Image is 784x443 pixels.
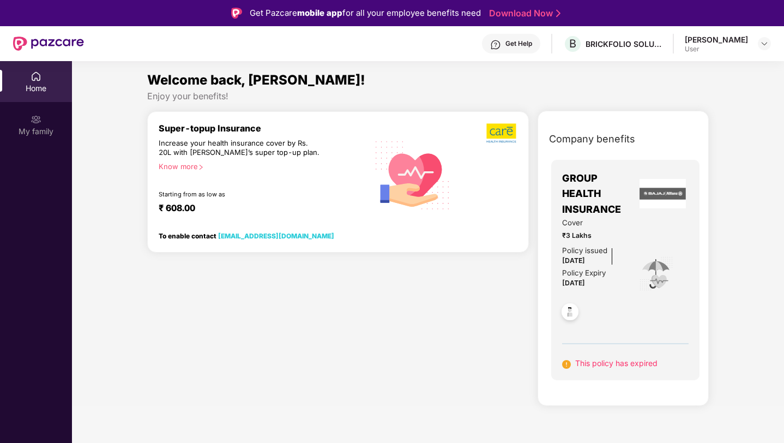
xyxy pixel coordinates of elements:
[760,39,769,48] img: svg+xml;base64,PHN2ZyBpZD0iRHJvcGRvd24tMzJ4MzIiIHhtbG5zPSJodHRwOi8vd3d3LnczLm9yZy8yMDAwL3N2ZyIgd2...
[147,91,709,102] div: Enjoy your benefits!
[569,37,576,50] span: B
[556,8,560,19] img: Stroke
[31,71,41,82] img: svg+xml;base64,PHN2ZyBpZD0iSG9tZSIgeG1sbnM9Imh0dHA6Ly93d3cudzMub3JnLzIwMDAvc3ZnIiB3aWR0aD0iMjAiIG...
[575,358,658,368] span: This policy has expired
[486,123,517,143] img: b5dec4f62d2307b9de63beb79f102df3.png
[557,300,583,327] img: svg+xml;base64,PHN2ZyB4bWxucz0iaHR0cDovL3d3dy53My5vcmcvMjAwMC9zdmciIHdpZHRoPSI0OC45NDMiIGhlaWdodD...
[562,267,606,279] div: Policy Expiry
[562,171,637,217] span: GROUP HEALTH INSURANCE
[638,256,674,292] img: icon
[159,123,368,134] div: Super-topup Insurance
[159,162,361,170] div: Know more
[31,114,41,125] img: svg+xml;base64,PHN2ZyB3aWR0aD0iMjAiIGhlaWdodD0iMjAiIHZpZXdCb3g9IjAgMCAyMCAyMCIgZmlsbD0ibm9uZSIgeG...
[147,72,365,88] span: Welcome back, [PERSON_NAME]!
[490,39,501,50] img: svg+xml;base64,PHN2ZyBpZD0iSGVscC0zMngzMiIgeG1sbnM9Imh0dHA6Ly93d3cudzMub3JnLzIwMDAvc3ZnIiB3aWR0aD...
[198,164,204,170] span: right
[562,230,624,241] span: ₹3 Lakhs
[586,39,662,49] div: BRICKFOLIO SOLUTIONS PRIVATE LIMITED
[685,45,748,53] div: User
[159,190,322,198] div: Starting from as low as
[549,131,635,147] span: Company benefits
[159,232,334,240] div: To enable contact
[218,232,334,240] a: [EMAIL_ADDRESS][DOMAIN_NAME]
[640,179,686,208] img: insurerLogo
[562,256,585,265] span: [DATE]
[13,37,84,51] img: New Pazcare Logo
[685,34,748,45] div: [PERSON_NAME]
[159,139,321,158] div: Increase your health insurance cover by Rs. 20L with [PERSON_NAME]’s super top-up plan.
[159,202,357,215] div: ₹ 608.00
[562,245,607,256] div: Policy issued
[368,129,458,220] img: svg+xml;base64,PHN2ZyB4bWxucz0iaHR0cDovL3d3dy53My5vcmcvMjAwMC9zdmciIHhtbG5zOnhsaW5rPSJodHRwOi8vd3...
[562,360,571,369] img: svg+xml;base64,PHN2ZyB4bWxucz0iaHR0cDovL3d3dy53My5vcmcvMjAwMC9zdmciIHdpZHRoPSIxNiIgaGVpZ2h0PSIxNi...
[562,217,624,229] span: Cover
[489,8,557,19] a: Download Now
[231,8,242,19] img: Logo
[250,7,481,20] div: Get Pazcare for all your employee benefits need
[505,39,532,48] div: Get Help
[297,8,342,18] strong: mobile app
[562,279,585,287] span: [DATE]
